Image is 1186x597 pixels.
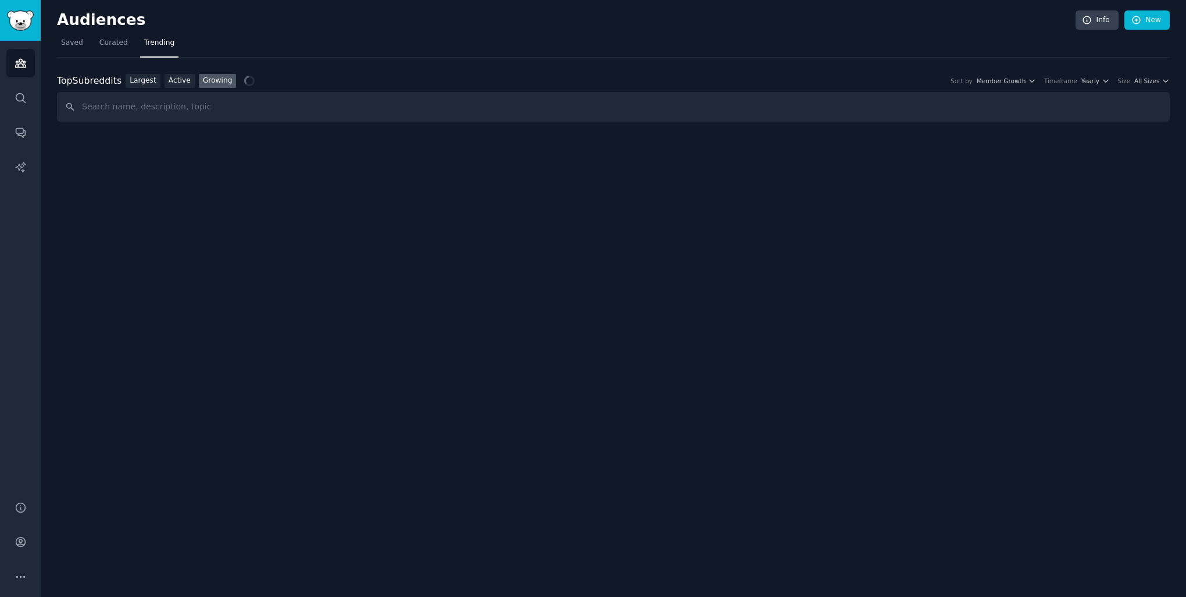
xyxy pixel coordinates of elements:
[977,77,1036,85] button: Member Growth
[1124,10,1170,30] a: New
[1044,77,1077,85] div: Timeframe
[165,74,195,88] a: Active
[140,34,178,58] a: Trending
[1134,77,1170,85] button: All Sizes
[144,38,174,48] span: Trending
[126,74,160,88] a: Largest
[57,11,1076,30] h2: Audiences
[1081,77,1099,85] span: Yearly
[977,77,1026,85] span: Member Growth
[7,10,34,31] img: GummySearch logo
[57,34,87,58] a: Saved
[1118,77,1131,85] div: Size
[57,74,122,88] div: Top Subreddits
[1081,77,1110,85] button: Yearly
[61,38,83,48] span: Saved
[57,92,1170,122] input: Search name, description, topic
[1076,10,1119,30] a: Info
[99,38,128,48] span: Curated
[199,74,237,88] a: Growing
[951,77,973,85] div: Sort by
[95,34,132,58] a: Curated
[1134,77,1159,85] span: All Sizes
